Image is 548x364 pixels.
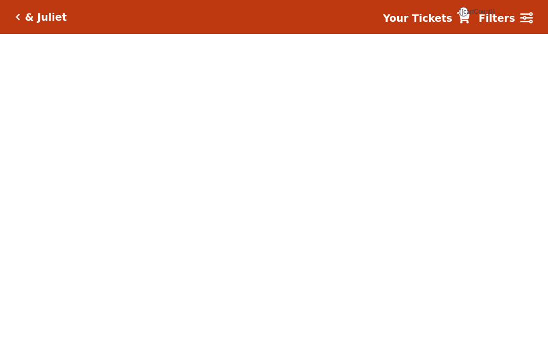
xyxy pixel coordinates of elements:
[25,11,67,23] h5: & Juliet
[383,11,470,26] a: Your Tickets {{cartCount}}
[383,12,452,24] strong: Your Tickets
[478,11,533,26] a: Filters
[459,7,468,16] span: {{cartCount}}
[15,13,20,21] a: Click here to go back to filters
[478,12,515,24] strong: Filters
